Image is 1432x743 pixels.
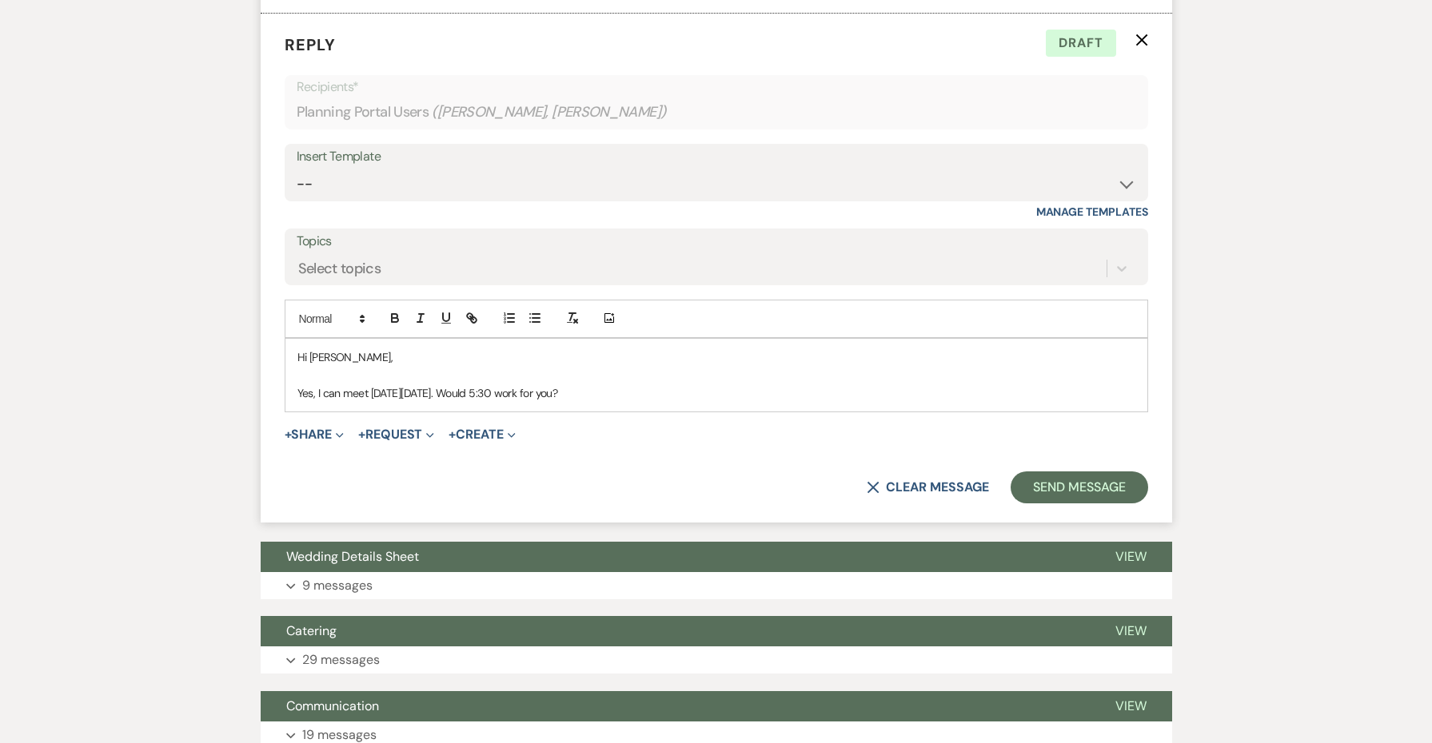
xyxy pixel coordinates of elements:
span: Reply [285,34,336,55]
button: Share [285,428,345,441]
span: + [449,428,456,441]
button: View [1090,691,1172,721]
button: Wedding Details Sheet [261,542,1090,572]
button: Create [449,428,515,441]
button: Send Message [1011,471,1147,503]
span: Wedding Details Sheet [286,548,419,565]
label: Topics [297,230,1136,253]
span: View [1115,697,1147,714]
p: Recipients* [297,77,1136,97]
button: View [1090,616,1172,646]
button: 29 messages [261,646,1172,673]
p: Yes, I can meet [DATE][DATE]. Would 5:30 work for you? [297,384,1135,402]
div: Insert Template [297,145,1136,169]
div: Planning Portal Users [297,97,1136,128]
span: Draft [1046,30,1116,57]
span: + [358,428,365,441]
span: View [1115,622,1147,639]
a: Manage Templates [1036,205,1148,219]
p: 29 messages [302,650,380,670]
button: View [1090,542,1172,572]
button: Request [358,428,434,441]
button: 9 messages [261,572,1172,599]
button: Catering [261,616,1090,646]
span: Communication [286,697,379,714]
button: Communication [261,691,1090,721]
div: Select topics [298,257,381,279]
span: ( [PERSON_NAME], [PERSON_NAME] ) [432,101,667,123]
button: Clear message [867,481,988,494]
span: + [285,428,292,441]
p: Hi [PERSON_NAME], [297,348,1135,366]
span: View [1115,548,1147,565]
span: Catering [286,622,337,639]
p: 9 messages [302,575,373,596]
